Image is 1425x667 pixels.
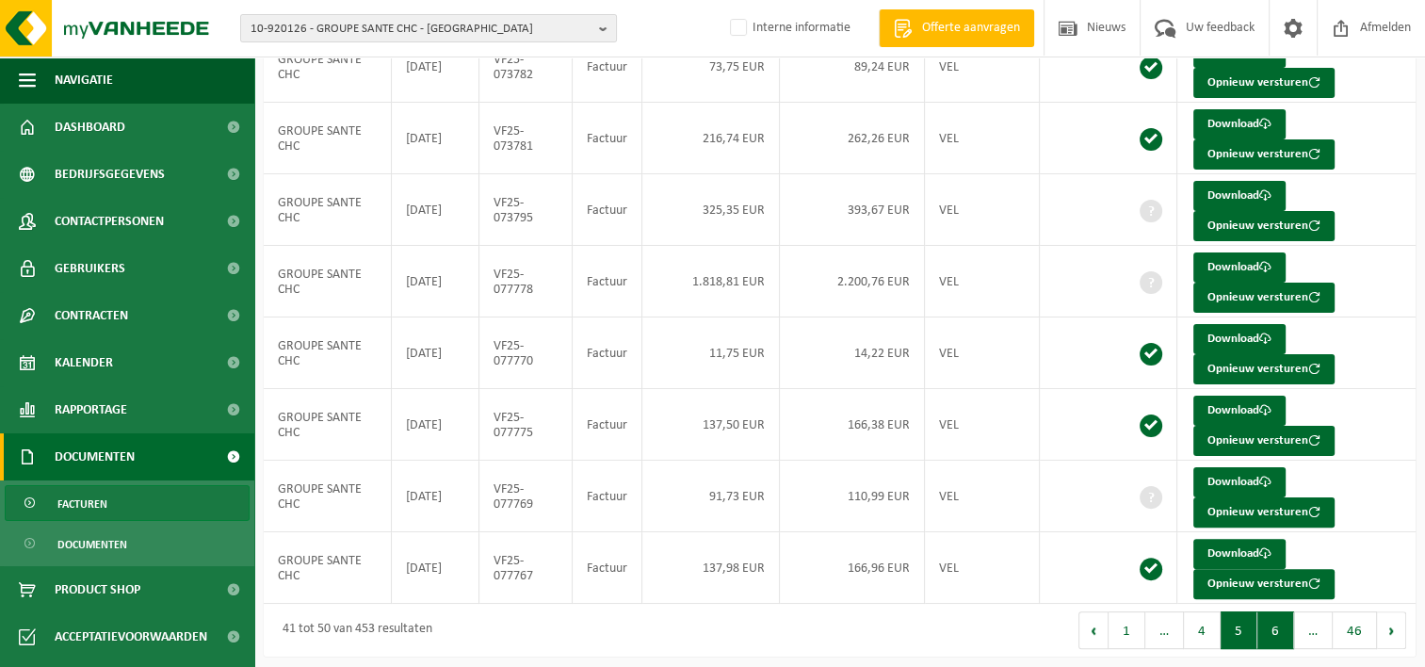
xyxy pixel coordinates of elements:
td: 393,67 EUR [780,174,925,246]
td: Factuur [573,174,642,246]
td: GROUPE SANTE CHC [264,317,392,389]
td: GROUPE SANTE CHC [264,389,392,461]
td: 91,73 EUR [642,461,780,532]
td: VF25-077770 [479,317,573,389]
td: GROUPE SANTE CHC [264,532,392,604]
span: Offerte aanvragen [917,19,1025,38]
button: Opnieuw versturen [1193,139,1335,170]
button: Next [1377,611,1406,649]
td: VF25-077775 [479,389,573,461]
td: VEL [925,246,1040,317]
td: VF25-073781 [479,103,573,174]
td: VF25-073782 [479,31,573,103]
td: 1.818,81 EUR [642,246,780,317]
span: … [1294,611,1333,649]
td: 11,75 EUR [642,317,780,389]
button: Opnieuw versturen [1193,283,1335,313]
a: Download [1193,467,1286,497]
td: Factuur [573,246,642,317]
td: VEL [925,31,1040,103]
span: Acceptatievoorwaarden [55,613,207,660]
td: VEL [925,174,1040,246]
a: Offerte aanvragen [879,9,1034,47]
td: Factuur [573,103,642,174]
td: Factuur [573,461,642,532]
button: Opnieuw versturen [1193,354,1335,384]
span: Contracten [55,292,128,339]
td: [DATE] [392,317,480,389]
span: Kalender [55,339,113,386]
span: Gebruikers [55,245,125,292]
td: Factuur [573,389,642,461]
td: 325,35 EUR [642,174,780,246]
td: VEL [925,389,1040,461]
td: Factuur [573,31,642,103]
a: Download [1193,324,1286,354]
td: GROUPE SANTE CHC [264,174,392,246]
button: Opnieuw versturen [1193,497,1335,528]
td: 262,26 EUR [780,103,925,174]
td: Factuur [573,532,642,604]
td: 216,74 EUR [642,103,780,174]
span: … [1145,611,1184,649]
span: Navigatie [55,57,113,104]
td: [DATE] [392,532,480,604]
button: 1 [1109,611,1145,649]
span: Product Shop [55,566,140,613]
span: 10-920126 - GROUPE SANTE CHC - [GEOGRAPHIC_DATA] [251,15,591,43]
td: GROUPE SANTE CHC [264,31,392,103]
button: 4 [1184,611,1221,649]
td: [DATE] [392,103,480,174]
td: 73,75 EUR [642,31,780,103]
td: 166,38 EUR [780,389,925,461]
td: VEL [925,317,1040,389]
td: [DATE] [392,174,480,246]
td: 14,22 EUR [780,317,925,389]
button: Opnieuw versturen [1193,569,1335,599]
td: VEL [925,532,1040,604]
td: VF25-077767 [479,532,573,604]
button: 46 [1333,611,1377,649]
a: Download [1193,252,1286,283]
button: Opnieuw versturen [1193,68,1335,98]
td: 137,50 EUR [642,389,780,461]
td: [DATE] [392,246,480,317]
button: Opnieuw versturen [1193,211,1335,241]
td: [DATE] [392,461,480,532]
a: Download [1193,181,1286,211]
td: 2.200,76 EUR [780,246,925,317]
td: VEL [925,103,1040,174]
button: 10-920126 - GROUPE SANTE CHC - [GEOGRAPHIC_DATA] [240,14,617,42]
a: Documenten [5,526,250,561]
a: Download [1193,109,1286,139]
td: GROUPE SANTE CHC [264,461,392,532]
td: 89,24 EUR [780,31,925,103]
a: Download [1193,539,1286,569]
a: Facturen [5,485,250,521]
td: 110,99 EUR [780,461,925,532]
div: 41 tot 50 van 453 resultaten [273,613,432,647]
td: [DATE] [392,31,480,103]
td: VEL [925,461,1040,532]
td: VF25-073795 [479,174,573,246]
td: VF25-077778 [479,246,573,317]
span: Dashboard [55,104,125,151]
span: Bedrijfsgegevens [55,151,165,198]
td: 137,98 EUR [642,532,780,604]
td: 166,96 EUR [780,532,925,604]
td: VF25-077769 [479,461,573,532]
td: [DATE] [392,389,480,461]
td: GROUPE SANTE CHC [264,103,392,174]
td: GROUPE SANTE CHC [264,246,392,317]
span: Contactpersonen [55,198,164,245]
span: Facturen [57,486,107,522]
button: 6 [1257,611,1294,649]
span: Documenten [55,433,135,480]
td: Factuur [573,317,642,389]
button: Opnieuw versturen [1193,426,1335,456]
button: 5 [1221,611,1257,649]
span: Documenten [57,527,127,562]
span: Rapportage [55,386,127,433]
label: Interne informatie [726,14,850,42]
button: Previous [1078,611,1109,649]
